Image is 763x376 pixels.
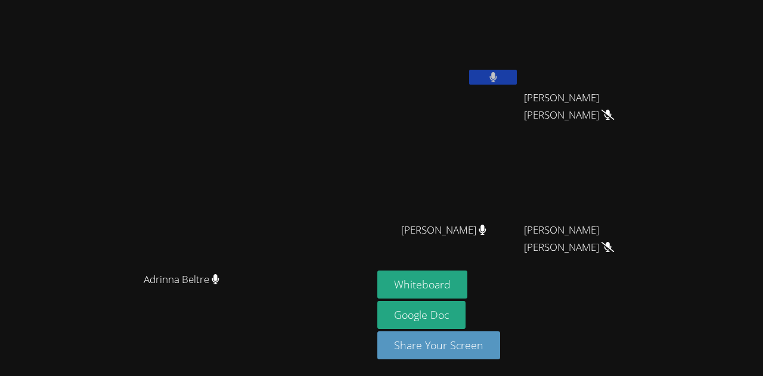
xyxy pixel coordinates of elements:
[377,301,466,329] a: Google Doc
[524,222,656,256] span: [PERSON_NAME] [PERSON_NAME]
[377,331,500,359] button: Share Your Screen
[144,271,219,288] span: Adrinna Beltre
[524,89,656,124] span: [PERSON_NAME] [PERSON_NAME]
[377,271,467,299] button: Whiteboard
[401,222,486,239] span: [PERSON_NAME]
